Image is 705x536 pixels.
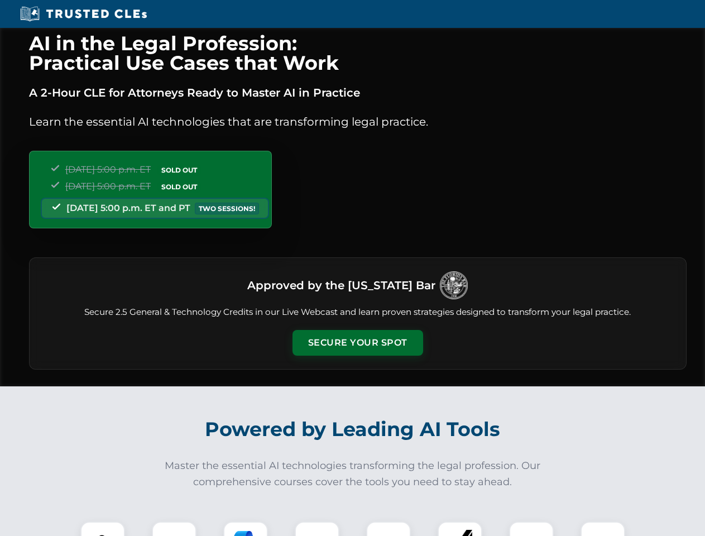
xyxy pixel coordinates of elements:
p: A 2-Hour CLE for Attorneys Ready to Master AI in Practice [29,84,687,102]
span: SOLD OUT [157,181,201,193]
p: Learn the essential AI technologies that are transforming legal practice. [29,113,687,131]
h2: Powered by Leading AI Tools [44,410,662,449]
p: Master the essential AI technologies transforming the legal profession. Our comprehensive courses... [157,458,548,490]
button: Secure Your Spot [292,330,423,356]
p: Secure 2.5 General & Technology Credits in our Live Webcast and learn proven strategies designed ... [43,306,673,319]
h1: AI in the Legal Profession: Practical Use Cases that Work [29,33,687,73]
h3: Approved by the [US_STATE] Bar [247,275,435,295]
span: SOLD OUT [157,164,201,176]
span: [DATE] 5:00 p.m. ET [65,164,151,175]
img: Trusted CLEs [17,6,150,22]
img: Logo [440,271,468,299]
span: [DATE] 5:00 p.m. ET [65,181,151,192]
